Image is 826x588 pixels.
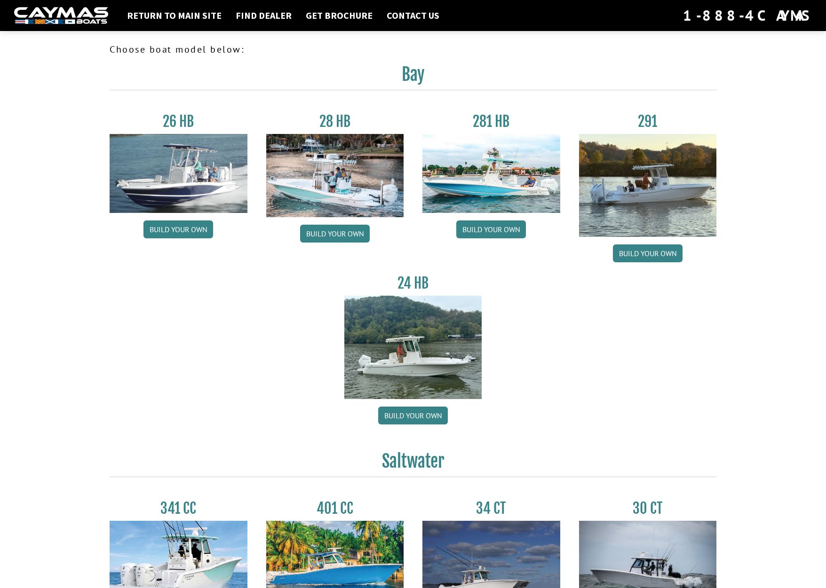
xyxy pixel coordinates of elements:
h3: 281 HB [422,113,560,130]
a: Contact Us [382,9,444,22]
a: Build your own [456,220,526,238]
img: 24_HB_thumbnail.jpg [344,296,482,399]
div: 1-888-4CAYMAS [683,5,812,26]
a: Find Dealer [231,9,296,22]
img: 291_Thumbnail.jpg [579,134,717,237]
img: 28-hb-twin.jpg [422,134,560,213]
a: Build your own [378,407,448,424]
a: Build your own [143,220,213,238]
img: 26_new_photo_resized.jpg [110,134,247,213]
a: Return to main site [122,9,226,22]
a: Build your own [613,244,683,262]
img: 28_hb_thumbnail_for_caymas_connect.jpg [266,134,404,217]
p: Choose boat model below: [110,42,716,56]
a: Get Brochure [301,9,377,22]
h3: 34 CT [422,500,560,517]
h3: 291 [579,113,717,130]
h3: 28 HB [266,113,404,130]
h2: Saltwater [110,451,716,477]
h3: 24 HB [344,274,482,292]
a: Build your own [300,225,370,243]
h3: 30 CT [579,500,717,517]
h2: Bay [110,64,716,90]
h3: 401 CC [266,500,404,517]
h3: 26 HB [110,113,247,130]
img: white-logo-c9c8dbefe5ff5ceceb0f0178aa75bf4bb51f6bca0971e226c86eb53dfe498488.png [14,7,108,24]
h3: 341 CC [110,500,247,517]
